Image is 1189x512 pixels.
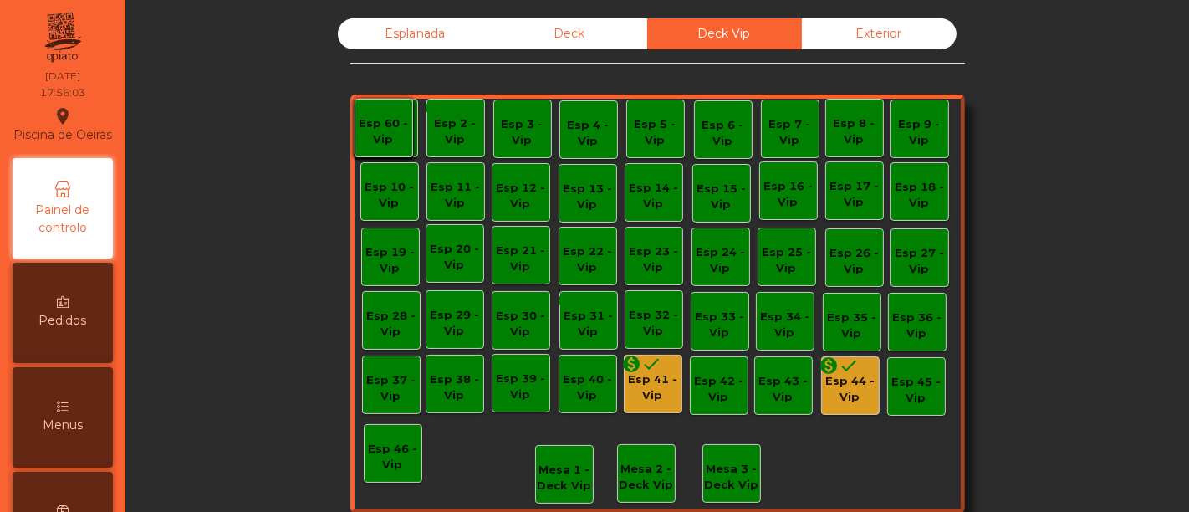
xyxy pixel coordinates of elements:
[426,241,483,274] div: Esp 20 - Vip
[39,312,87,330] span: Pedidos
[426,307,483,340] div: Esp 29 - Vip
[492,371,549,403] div: Esp 39 - Vip
[762,116,819,149] div: Esp 7 - Vip
[42,8,83,67] img: qpiato
[427,179,484,212] div: Esp 11 - Vip
[819,356,839,376] i: monetization_on
[757,309,814,341] div: Esp 34 - Vip
[492,180,549,212] div: Esp 12 - Vip
[889,310,946,342] div: Esp 36 - Vip
[891,179,948,212] div: Esp 18 - Vip
[365,441,421,474] div: Esp 46 - Vip
[43,417,83,434] span: Menus
[625,243,682,276] div: Esp 23 - Vip
[363,308,420,340] div: Esp 28 - Vip
[578,290,598,310] i: done
[618,461,675,494] div: Mesa 2 - Deck Vip
[492,243,549,275] div: Esp 21 - Vip
[622,354,642,374] i: monetization_on
[647,18,802,49] div: Deck Vip
[758,244,815,277] div: Esp 25 - Vip
[642,354,662,374] i: done
[891,116,948,149] div: Esp 9 - Vip
[755,373,812,406] div: Esp 43 - Vip
[492,18,647,49] div: Deck
[536,462,593,494] div: Mesa 1 - Deck Vip
[355,115,412,148] div: Esp 60 - Vip
[53,106,73,126] i: location_on
[425,98,445,118] i: monetization_on
[703,461,760,494] div: Mesa 3 - Deck Vip
[691,373,748,406] div: Esp 42 - Vip
[826,178,883,211] div: Esp 17 - Vip
[826,115,883,148] div: Esp 8 - Vip
[559,371,616,404] div: Esp 40 - Vip
[40,85,85,100] div: 17:56:03
[559,243,616,276] div: Esp 22 - Vip
[695,117,752,150] div: Esp 6 - Vip
[492,308,549,340] div: Esp 30 - Vip
[891,245,948,278] div: Esp 27 - Vip
[559,181,616,213] div: Esp 13 - Vip
[760,178,817,211] div: Esp 16 - Vip
[426,371,483,404] div: Esp 38 - Vip
[627,116,684,149] div: Esp 5 - Vip
[824,310,880,342] div: Esp 35 - Vip
[363,372,420,405] div: Esp 37 - Vip
[13,104,112,146] div: Piscina de Oeiras
[560,117,617,150] div: Esp 4 - Vip
[560,308,617,340] div: Esp 31 - Vip
[338,18,492,49] div: Esplanada
[888,374,945,407] div: Esp 45 - Vip
[361,179,418,212] div: Esp 10 - Vip
[802,18,957,49] div: Exterior
[625,180,682,212] div: Esp 14 - Vip
[17,202,109,237] span: Painel de controlo
[45,69,80,84] div: [DATE]
[494,116,551,149] div: Esp 3 - Vip
[839,356,860,376] i: done
[693,181,750,213] div: Esp 15 - Vip
[558,290,578,310] i: monetization_on
[826,245,883,278] div: Esp 26 - Vip
[362,244,419,277] div: Esp 19 - Vip
[822,373,879,406] div: Esp 44 - Vip
[353,98,373,118] i: monetization_on
[625,307,682,340] div: Esp 32 - Vip
[691,309,748,341] div: Esp 33 - Vip
[373,98,393,118] i: done
[445,98,465,118] i: done
[625,371,681,404] div: Esp 41 - Vip
[427,115,484,148] div: Esp 2 - Vip
[692,244,749,277] div: Esp 24 - Vip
